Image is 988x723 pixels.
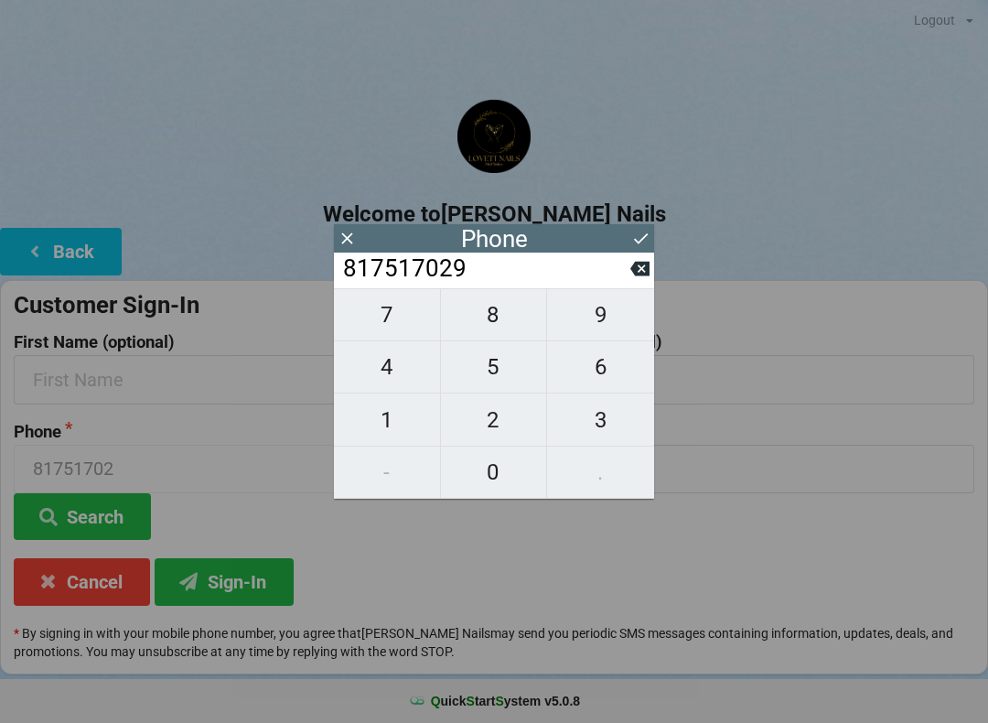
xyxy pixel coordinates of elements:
[334,341,441,394] button: 4
[441,348,547,386] span: 5
[441,453,547,491] span: 0
[334,394,441,446] button: 1
[547,401,654,439] span: 3
[334,288,441,341] button: 7
[547,394,654,446] button: 3
[461,230,528,248] div: Phone
[441,288,548,341] button: 8
[334,296,440,334] span: 7
[547,288,654,341] button: 9
[441,341,548,394] button: 5
[441,394,548,446] button: 2
[547,348,654,386] span: 6
[547,296,654,334] span: 9
[441,401,547,439] span: 2
[547,341,654,394] button: 6
[334,348,440,386] span: 4
[441,447,548,499] button: 0
[334,401,440,439] span: 1
[441,296,547,334] span: 8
